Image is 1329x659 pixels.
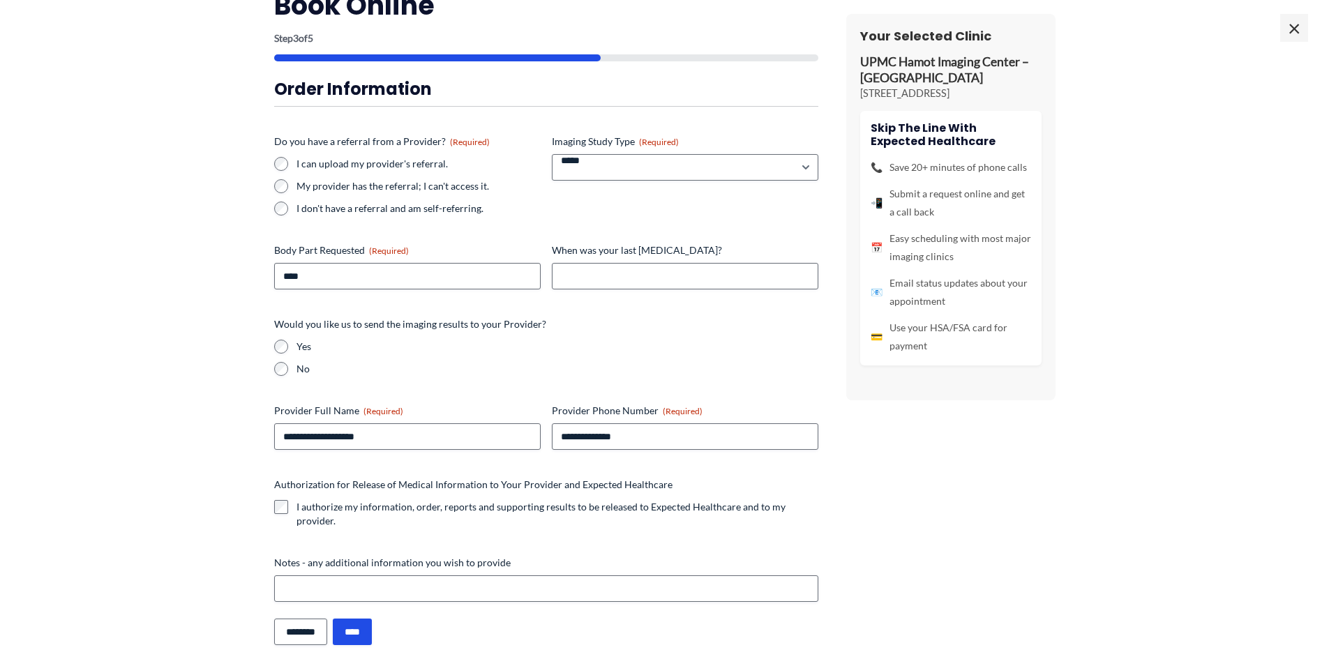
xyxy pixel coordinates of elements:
[871,158,883,176] span: 📞
[860,54,1042,86] p: UPMC Hamot Imaging Center – [GEOGRAPHIC_DATA]
[308,32,313,44] span: 5
[552,135,818,149] label: Imaging Study Type
[450,137,490,147] span: (Required)
[369,245,409,256] span: (Required)
[871,229,1031,266] li: Easy scheduling with most major imaging clinics
[663,406,703,416] span: (Required)
[871,238,883,257] span: 📅
[274,33,818,43] p: Step of
[274,478,673,492] legend: Authorization for Release of Medical Information to Your Provider and Expected Healthcare
[552,404,818,418] label: Provider Phone Number
[296,179,541,193] label: My provider has the referral; I can't access it.
[871,328,883,346] span: 💳
[552,243,818,257] label: When was your last [MEDICAL_DATA]?
[871,194,883,212] span: 📲
[274,135,490,149] legend: Do you have a referral from a Provider?
[871,158,1031,176] li: Save 20+ minutes of phone calls
[296,340,818,354] label: Yes
[274,317,546,331] legend: Would you like us to send the imaging results to your Provider?
[871,319,1031,355] li: Use your HSA/FSA card for payment
[860,28,1042,44] h3: Your Selected Clinic
[274,404,541,418] label: Provider Full Name
[1280,14,1308,42] span: ×
[293,32,299,44] span: 3
[639,137,679,147] span: (Required)
[274,243,541,257] label: Body Part Requested
[274,556,818,570] label: Notes - any additional information you wish to provide
[296,157,541,171] label: I can upload my provider's referral.
[871,274,1031,310] li: Email status updates about your appointment
[274,78,818,100] h3: Order Information
[296,202,541,215] label: I don't have a referral and am self-referring.
[860,86,1042,100] p: [STREET_ADDRESS]
[296,362,818,376] label: No
[296,500,818,528] label: I authorize my information, order, reports and supporting results to be released to Expected Heal...
[871,185,1031,221] li: Submit a request online and get a call back
[363,406,403,416] span: (Required)
[871,283,883,301] span: 📧
[871,121,1031,148] h4: Skip the line with Expected Healthcare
